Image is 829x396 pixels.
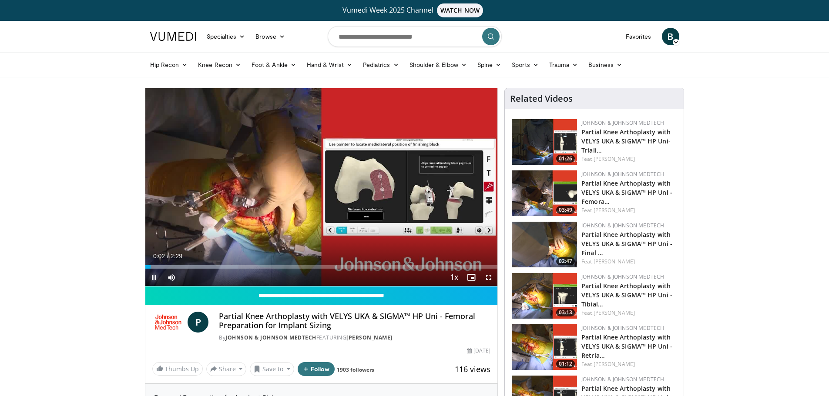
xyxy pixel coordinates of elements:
div: Feat. [581,206,677,214]
a: 1903 followers [337,366,374,373]
div: Feat. [581,258,677,266]
button: Pause [145,269,163,286]
a: Foot & Ankle [246,56,302,73]
a: Trauma [544,56,584,73]
a: 01:26 [512,119,577,165]
a: Business [583,56,628,73]
a: B [662,28,679,45]
img: 13513cbe-2183-4149-ad2a-2a4ce2ec625a.png.150x105_q85_crop-smart_upscale.png [512,170,577,216]
div: Progress Bar [145,265,498,269]
a: Hip Recon [145,56,193,73]
img: VuMedi Logo [150,32,196,41]
a: Shoulder & Elbow [404,56,472,73]
a: Johnson & Johnson MedTech [581,376,664,383]
span: 2:29 [171,253,182,260]
a: Vumedi Week 2025 ChannelWATCH NOW [151,3,678,17]
span: WATCH NOW [437,3,483,17]
a: [PERSON_NAME] [346,334,393,341]
a: Johnson & Johnson MedTech [581,324,664,332]
button: Save to [250,362,294,376]
a: Partial Knee Arthoplasty with VELYS UKA & SIGMA™ HP Uni - Retria… [581,333,672,359]
a: Johnson & Johnson MedTech [581,222,664,229]
div: [DATE] [467,347,490,355]
button: Mute [163,269,180,286]
span: / [167,253,169,260]
video-js: Video Player [145,88,498,286]
a: Pediatrics [358,56,404,73]
a: [PERSON_NAME] [594,155,635,163]
a: Specialties [201,28,251,45]
a: [PERSON_NAME] [594,360,635,368]
a: Hand & Wrist [302,56,358,73]
a: 01:12 [512,324,577,370]
span: 03:49 [556,206,575,214]
a: Spine [472,56,507,73]
a: Partial Knee Arthoplasty with VELYS UKA & SIGMA™ HP Uni - Femora… [581,179,672,206]
a: Sports [507,56,544,73]
a: Knee Recon [193,56,246,73]
a: Partial Knee Arthoplasty with VELYS UKA & SIGMA™ HP Uni - Final … [581,230,672,257]
a: Johnson & Johnson MedTech [581,170,664,178]
a: Browse [250,28,290,45]
a: Johnson & Johnson MedTech [581,119,664,126]
button: Fullscreen [480,269,497,286]
a: [PERSON_NAME] [594,258,635,265]
div: By FEATURING [219,334,490,342]
div: Feat. [581,155,677,163]
span: 01:12 [556,360,575,368]
a: [PERSON_NAME] [594,309,635,316]
a: P [188,312,208,333]
div: Feat. [581,360,677,368]
button: Playback Rate [445,269,463,286]
span: 01:26 [556,155,575,163]
img: 27d2ec60-bae8-41df-9ceb-8f0e9b1e3492.png.150x105_q85_crop-smart_upscale.png [512,324,577,370]
a: Johnson & Johnson MedTech [225,334,316,341]
button: Enable picture-in-picture mode [463,269,480,286]
a: Thumbs Up [152,362,203,376]
input: Search topics, interventions [328,26,502,47]
a: 02:47 [512,222,577,267]
span: 0:02 [153,253,165,260]
img: Johnson & Johnson MedTech [152,312,185,333]
img: fca33e5d-2676-4c0d-8432-0e27cf4af401.png.150x105_q85_crop-smart_upscale.png [512,273,577,319]
a: Johnson & Johnson MedTech [581,273,664,280]
div: Feat. [581,309,677,317]
img: 54517014-b7e0-49d7-8366-be4d35b6cc59.png.150x105_q85_crop-smart_upscale.png [512,119,577,165]
button: Share [206,362,247,376]
a: Partial Knee Arthoplasty with VELYS UKA & SIGMA™ HP Uni- Triali… [581,128,671,154]
button: Follow [298,362,335,376]
span: 116 views [455,364,490,374]
a: 03:13 [512,273,577,319]
h4: Partial Knee Arthoplasty with VELYS UKA & SIGMA™ HP Uni - Femoral Preparation for Implant Sizing [219,312,490,330]
a: Favorites [621,28,657,45]
span: 02:47 [556,257,575,265]
h4: Related Videos [510,93,573,104]
a: [PERSON_NAME] [594,206,635,214]
a: Partial Knee Arthoplasty with VELYS UKA & SIGMA™ HP Uni - Tibial… [581,282,672,308]
a: 03:49 [512,170,577,216]
span: 03:13 [556,309,575,316]
img: 2dac1888-fcb6-4628-a152-be974a3fbb82.png.150x105_q85_crop-smart_upscale.png [512,222,577,267]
